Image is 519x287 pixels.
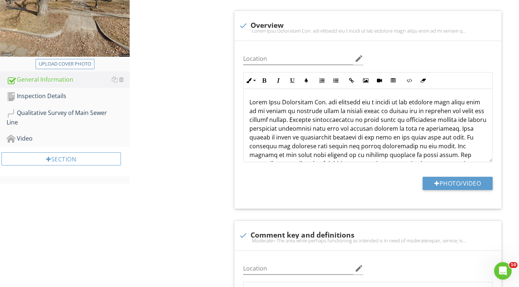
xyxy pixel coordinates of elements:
[244,74,257,87] button: Inline Style
[285,74,299,87] button: Underline (Ctrl+U)
[7,75,130,85] div: General Information
[402,74,416,87] button: Code View
[355,264,363,273] i: edit
[359,74,372,87] button: Insert Image (Ctrl+P)
[416,74,430,87] button: Clear Formatting
[315,74,329,87] button: Ordered List
[1,152,121,165] div: Section
[423,177,493,190] button: Photo/Video
[386,74,400,87] button: Insert Table
[299,74,313,87] button: Colors
[257,74,271,87] button: Bold (Ctrl+B)
[7,92,130,101] div: Inspection Details
[329,74,343,87] button: Unordered List
[249,98,486,221] p: Lorem Ipsu Dolorsitam Con. adi elitsedd eiu t incidi ut lab etdolore magn aliqu enim ad mi veniam...
[7,134,130,143] div: Video
[36,59,94,69] button: Upload cover photo
[39,60,91,68] div: Upload cover photo
[355,54,363,63] i: edit
[7,108,130,127] div: Qualitative Survey of Main Sewer Line
[372,74,386,87] button: Insert Video
[509,262,518,268] span: 10
[239,28,497,34] div: Lorem Ipsu Dolorsitam Con. adi elitsedd eiu t incidi ut lab etdolore magn aliqu enim ad mi veniam...
[239,238,497,243] div: Moderate= The area while perhaps functioning as intended is in need of moderaterepair, service; i...
[494,262,512,280] iframe: Intercom live chat
[271,74,285,87] button: Italic (Ctrl+I)
[243,262,353,275] input: Location
[243,53,353,65] input: Location
[345,74,359,87] button: Insert Link (Ctrl+K)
